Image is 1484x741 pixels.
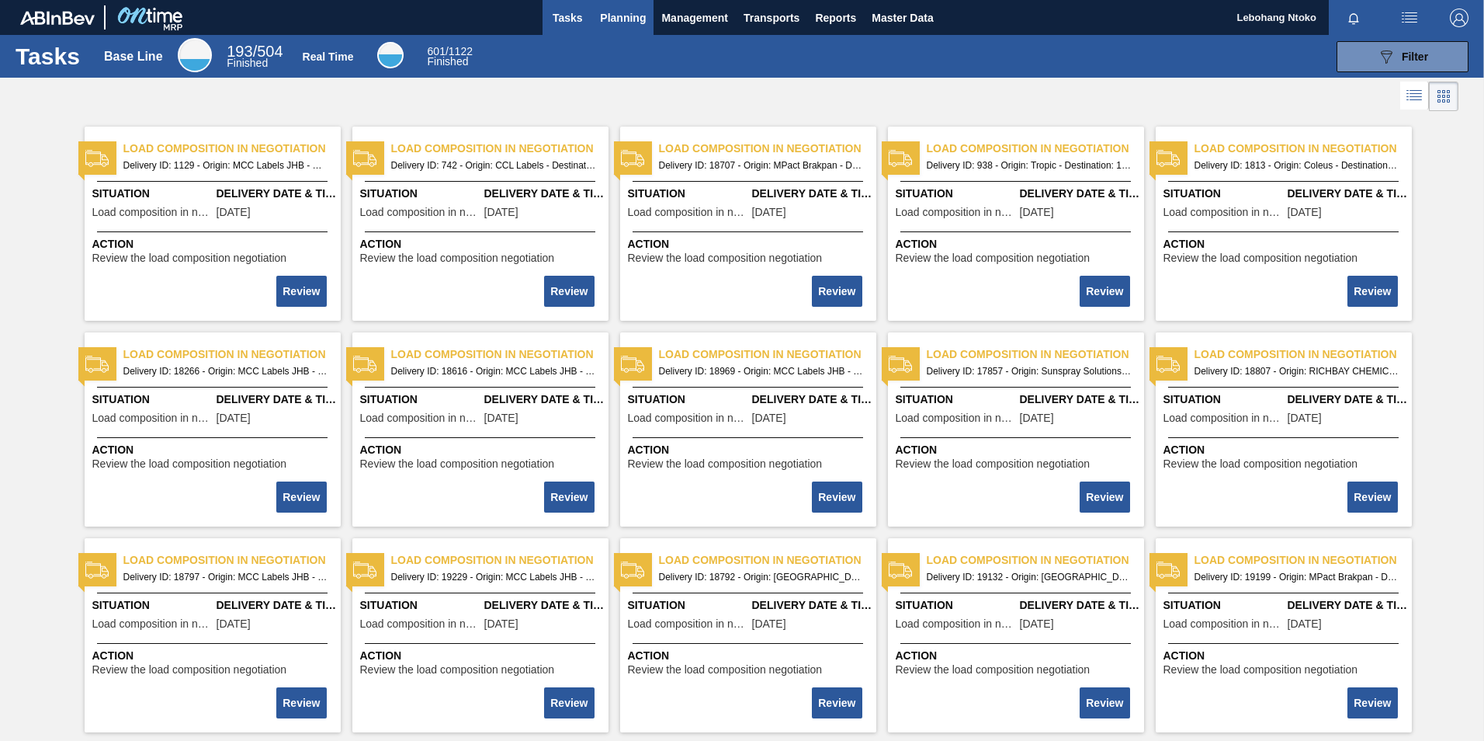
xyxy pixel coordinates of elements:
[1402,50,1428,63] span: Filter
[484,412,518,424] span: 09/02/2025,
[896,597,1016,614] span: Situation
[927,346,1144,363] span: Load composition in negotiation
[104,50,163,64] div: Base Line
[1450,9,1468,27] img: Logout
[1163,252,1358,264] span: Review the load composition negotiation
[484,391,605,408] span: Delivery Date & Time
[391,346,609,363] span: Load composition in negotiation
[813,686,863,720] div: Complete task: 2252144
[360,391,480,408] span: Situation
[1194,157,1399,174] span: Delivery ID: 1813 - Origin: Coleus - Destination: 1SD
[428,45,473,57] span: / 1122
[92,207,213,218] span: Load composition in negotiation
[123,157,328,174] span: Delivery ID: 1129 - Origin: MCC Labels JHB - Destination: 1SD
[1347,276,1397,307] button: Review
[92,458,287,470] span: Review the load composition negotiation
[661,9,728,27] span: Management
[1163,391,1284,408] span: Situation
[896,618,1016,630] span: Load composition in negotiation
[353,353,376,376] img: status
[217,412,251,424] span: 08/20/2025,
[484,597,605,614] span: Delivery Date & Time
[896,391,1016,408] span: Situation
[20,11,95,25] img: TNhmsLtSVTkK8tSr43FrP2fwEKptu5GPRR3wAAAABJRU5ErkJggg==
[303,50,354,63] div: Real Time
[1400,82,1429,111] div: List Vision
[1400,9,1419,27] img: userActions
[92,442,337,458] span: Action
[391,157,596,174] span: Delivery ID: 742 - Origin: CCL Labels - Destination: 1SD
[1163,412,1284,424] span: Load composition in negotiation
[1288,207,1322,218] span: 06/02/2023,
[896,442,1140,458] span: Action
[621,558,644,582] img: status
[752,391,872,408] span: Delivery Date & Time
[744,9,799,27] span: Transports
[872,9,933,27] span: Master Data
[812,687,862,718] button: Review
[92,618,213,630] span: Load composition in negotiation
[377,42,404,68] div: Real Time
[92,664,287,676] span: Review the load composition negotiation
[628,618,748,630] span: Load composition in negotiation
[178,38,212,72] div: Base Line
[428,45,446,57] span: 601
[1080,687,1129,718] button: Review
[628,207,748,218] span: Load composition in negotiation
[227,45,283,68] div: Base Line
[1347,482,1397,513] button: Review
[1288,391,1408,408] span: Delivery Date & Time
[1288,597,1408,614] span: Delivery Date & Time
[1429,82,1458,111] div: Card Vision
[360,236,605,252] span: Action
[628,664,823,676] span: Review the load composition negotiation
[123,363,328,380] span: Delivery ID: 18266 - Origin: MCC Labels JHB - Destination: 1SD
[546,274,595,308] div: Complete task: 2252133
[278,686,328,720] div: Complete task: 2252142
[360,458,555,470] span: Review the load composition negotiation
[621,353,644,376] img: status
[628,648,872,664] span: Action
[353,147,376,170] img: status
[1163,664,1358,676] span: Review the load composition negotiation
[391,141,609,157] span: Load composition in negotiation
[1163,597,1284,614] span: Situation
[1163,618,1284,630] span: Load composition in negotiation
[896,236,1140,252] span: Action
[484,207,518,218] span: 01/27/2023,
[927,363,1132,380] span: Delivery ID: 17857 - Origin: Sunspray Solutions - Destination: 1SB
[896,252,1090,264] span: Review the load composition negotiation
[813,274,863,308] div: Complete task: 2252134
[360,186,480,202] span: Situation
[1288,412,1322,424] span: 09/08/2025,
[484,186,605,202] span: Delivery Date & Time
[1163,207,1284,218] span: Load composition in negotiation
[391,552,609,569] span: Load composition in negotiation
[123,552,341,569] span: Load composition in negotiation
[92,186,213,202] span: Situation
[628,252,823,264] span: Review the load composition negotiation
[428,55,469,68] span: Finished
[628,412,748,424] span: Load composition in negotiation
[659,569,864,586] span: Delivery ID: 18792 - Origin: Thuthuka - Destination: 1SD
[1337,41,1468,72] button: Filter
[92,648,337,664] span: Action
[227,43,252,60] span: 193
[391,569,596,586] span: Delivery ID: 19229 - Origin: MCC Labels JHB - Destination: 1SE
[1163,186,1284,202] span: Situation
[85,147,109,170] img: status
[360,648,605,664] span: Action
[546,480,595,514] div: Complete task: 2252138
[276,687,326,718] button: Review
[628,597,748,614] span: Situation
[360,664,555,676] span: Review the load composition negotiation
[1163,648,1408,664] span: Action
[659,346,876,363] span: Load composition in negotiation
[92,391,213,408] span: Situation
[123,569,328,586] span: Delivery ID: 18797 - Origin: MCC Labels JHB - Destination: 1SE
[92,252,287,264] span: Review the load composition negotiation
[815,9,856,27] span: Reports
[123,346,341,363] span: Load composition in negotiation
[896,207,1016,218] span: Load composition in negotiation
[659,141,876,157] span: Load composition in negotiation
